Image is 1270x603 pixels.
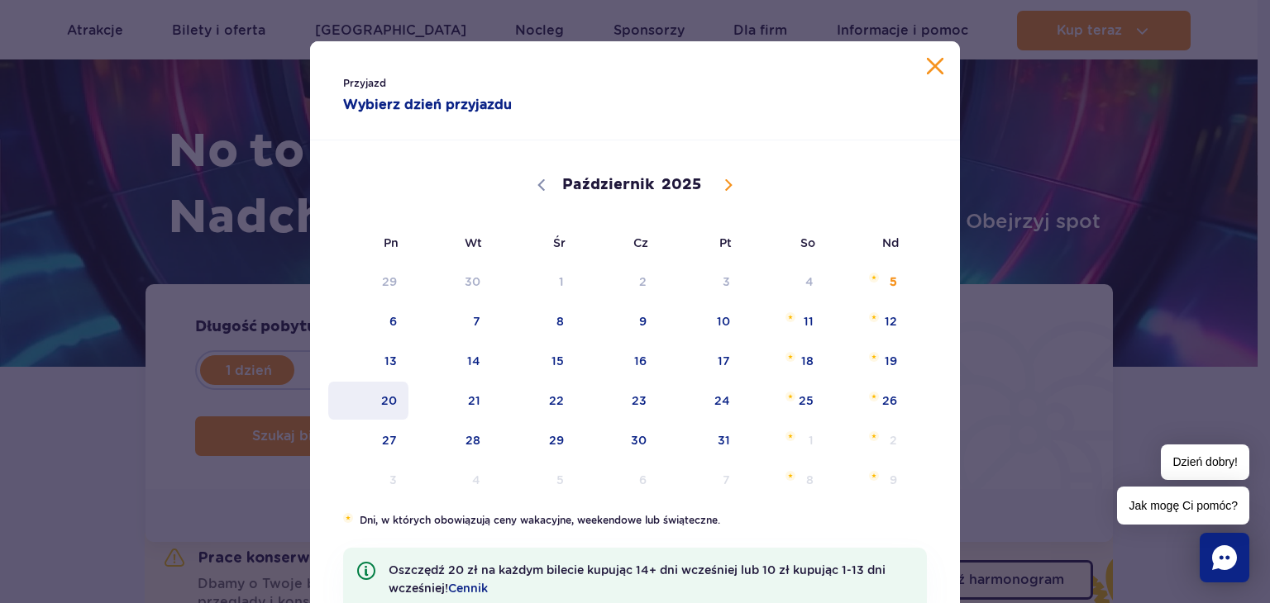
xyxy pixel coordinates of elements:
[660,224,743,262] span: Pt
[577,461,661,499] span: Listopad 6, 2025
[827,461,910,499] span: Listopad 9, 2025
[827,342,910,380] span: Październik 19, 2025
[410,382,494,420] span: Październik 21, 2025
[494,461,577,499] span: Listopad 5, 2025
[660,302,743,340] span: Październik 10, 2025
[410,342,494,380] span: Październik 14, 2025
[494,421,577,459] span: Październik 29, 2025
[494,342,577,380] span: Październik 15, 2025
[743,224,827,262] span: So
[743,382,827,420] span: Październik 25, 2025
[327,421,410,459] span: Październik 27, 2025
[827,263,910,301] span: Październik 5, 2025
[577,263,661,301] span: Październik 2, 2025
[827,302,910,340] span: Październik 12, 2025
[327,382,410,420] span: Październik 20, 2025
[494,302,577,340] span: Październik 8, 2025
[327,302,410,340] span: Październik 6, 2025
[927,58,943,74] button: Zamknij kalendarz
[1200,533,1249,582] div: Chat
[343,513,927,528] li: Dni, w których obowiązują ceny wakacyjne, weekendowe lub świąteczne.
[410,421,494,459] span: Październik 28, 2025
[410,302,494,340] span: Październik 7, 2025
[343,95,602,115] strong: Wybierz dzień przyjazdu
[410,263,494,301] span: Wrzesień 30, 2025
[410,461,494,499] span: Listopad 4, 2025
[660,421,743,459] span: Październik 31, 2025
[660,461,743,499] span: Listopad 7, 2025
[660,263,743,301] span: Październik 3, 2025
[827,421,910,459] span: Listopad 2, 2025
[577,342,661,380] span: Październik 16, 2025
[577,382,661,420] span: Październik 23, 2025
[494,382,577,420] span: Październik 22, 2025
[410,224,494,262] span: Wt
[343,75,602,92] span: Przyjazd
[327,224,410,262] span: Pn
[448,582,488,595] a: Cennik
[743,421,827,459] span: Listopad 1, 2025
[327,342,410,380] span: Październik 13, 2025
[743,461,827,499] span: Listopad 8, 2025
[577,302,661,340] span: Październik 9, 2025
[494,224,577,262] span: Śr
[827,382,910,420] span: Październik 26, 2025
[327,263,410,301] span: Wrzesień 29, 2025
[827,224,910,262] span: Nd
[327,461,410,499] span: Listopad 3, 2025
[660,382,743,420] span: Październik 24, 2025
[577,224,661,262] span: Cz
[494,263,577,301] span: Październik 1, 2025
[1117,487,1249,525] span: Jak mogę Ci pomóc?
[1161,444,1249,480] span: Dzień dobry!
[660,342,743,380] span: Październik 17, 2025
[743,302,827,340] span: Październik 11, 2025
[577,421,661,459] span: Październik 30, 2025
[743,342,827,380] span: Październik 18, 2025
[743,263,827,301] span: Październik 4, 2025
